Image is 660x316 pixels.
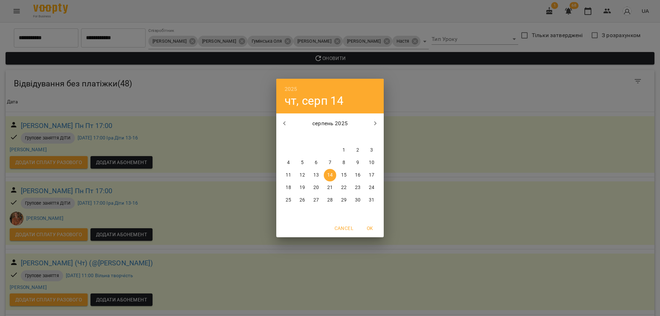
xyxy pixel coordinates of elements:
[338,134,350,140] span: пт
[310,194,322,206] button: 27
[365,134,378,140] span: нд
[351,156,364,169] button: 9
[324,169,336,181] button: 14
[285,84,297,94] button: 2025
[369,172,374,179] p: 17
[369,197,374,204] p: 31
[338,144,350,156] button: 1
[365,169,378,181] button: 17
[341,197,347,204] p: 29
[332,222,356,234] button: Cancel
[324,194,336,206] button: 28
[338,181,350,194] button: 22
[327,172,333,179] p: 14
[299,184,305,191] p: 19
[293,119,367,128] p: серпень 2025
[329,159,331,166] p: 7
[359,222,381,234] button: OK
[313,184,319,191] p: 20
[370,147,373,154] p: 3
[299,197,305,204] p: 26
[327,197,333,204] p: 28
[351,144,364,156] button: 2
[335,224,353,232] span: Cancel
[324,134,336,140] span: чт
[369,159,374,166] p: 10
[355,172,361,179] p: 16
[338,156,350,169] button: 8
[341,184,347,191] p: 22
[351,169,364,181] button: 16
[282,181,295,194] button: 18
[296,169,309,181] button: 12
[286,184,291,191] p: 18
[365,156,378,169] button: 10
[356,159,359,166] p: 9
[296,194,309,206] button: 26
[301,159,304,166] p: 5
[310,181,322,194] button: 20
[362,224,378,232] span: OK
[351,134,364,140] span: сб
[296,181,309,194] button: 19
[324,156,336,169] button: 7
[282,134,295,140] span: пн
[341,172,347,179] p: 15
[342,147,345,154] p: 1
[324,181,336,194] button: 21
[365,181,378,194] button: 24
[310,169,322,181] button: 13
[285,94,344,108] button: чт, серп 14
[313,172,319,179] p: 13
[342,159,345,166] p: 8
[351,181,364,194] button: 23
[282,169,295,181] button: 11
[286,172,291,179] p: 11
[296,156,309,169] button: 5
[369,184,374,191] p: 24
[313,197,319,204] p: 27
[282,194,295,206] button: 25
[355,184,361,191] p: 23
[296,134,309,140] span: вт
[315,159,318,166] p: 6
[355,197,361,204] p: 30
[287,159,290,166] p: 4
[338,169,350,181] button: 15
[356,147,359,154] p: 2
[299,172,305,179] p: 12
[282,156,295,169] button: 4
[327,184,333,191] p: 21
[365,194,378,206] button: 31
[286,197,291,204] p: 25
[338,194,350,206] button: 29
[310,156,322,169] button: 6
[351,194,364,206] button: 30
[310,134,322,140] span: ср
[365,144,378,156] button: 3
